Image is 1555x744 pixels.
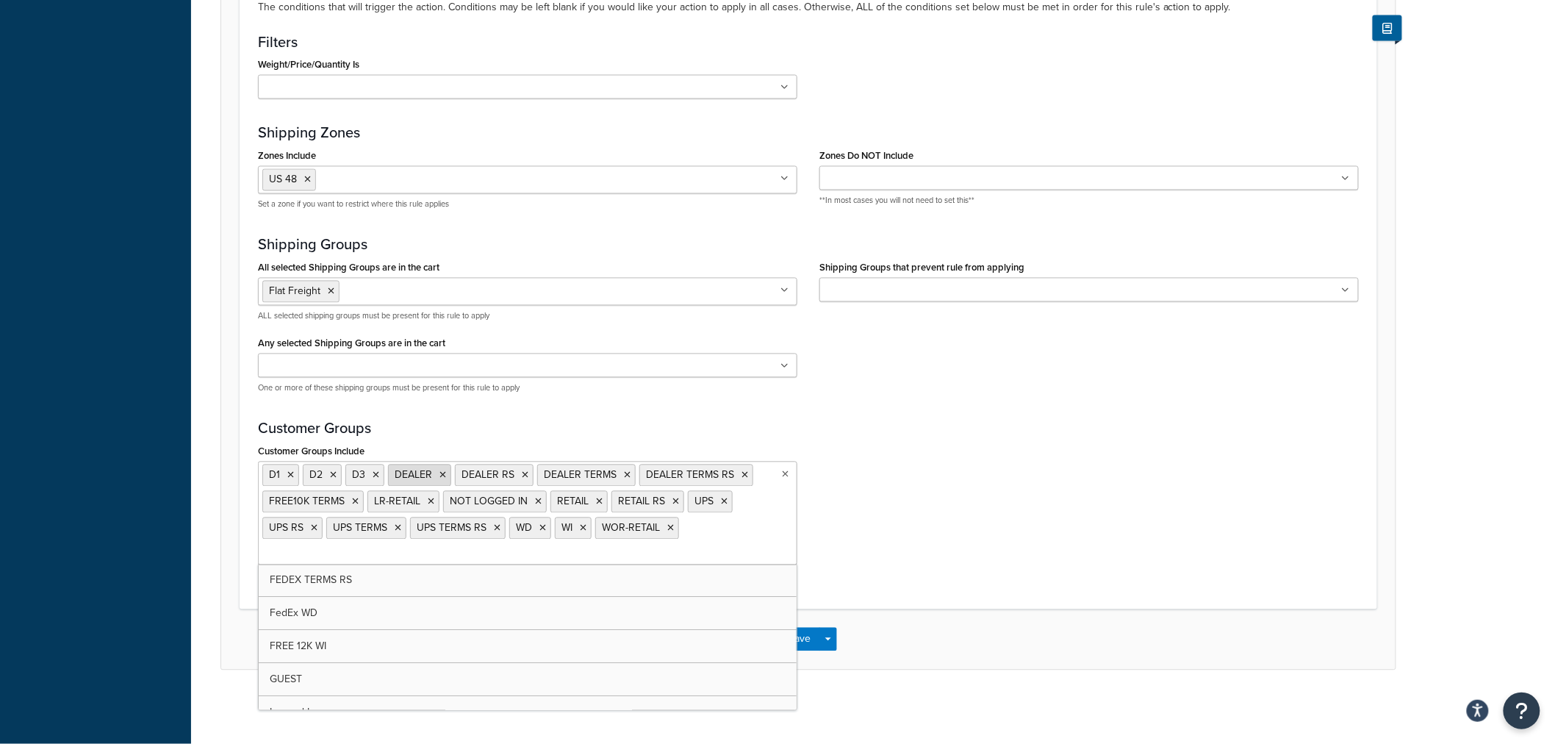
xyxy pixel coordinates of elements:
[1373,15,1402,41] button: Show Help Docs
[395,468,432,483] span: DEALER
[544,468,617,483] span: DEALER TERMS
[258,311,797,322] p: ALL selected shipping groups must be present for this rule to apply
[309,468,323,483] span: D2
[618,494,665,509] span: RETAIL RS
[557,494,589,509] span: RETAIL
[1504,693,1540,729] button: Open Resource Center
[819,151,913,162] label: Zones Do NOT Include
[646,468,734,483] span: DEALER TERMS RS
[258,125,1359,141] h3: Shipping Zones
[602,521,660,536] span: WOR-RETAIL
[259,631,797,663] a: FREE 12K WI
[270,639,326,654] span: FREE 12K WI
[258,446,364,457] label: Customer Groups Include
[819,262,1024,273] label: Shipping Groups that prevent rule from applying
[269,468,280,483] span: D1
[352,468,365,483] span: D3
[270,573,352,588] span: FEDEX TERMS RS
[258,199,797,210] p: Set a zone if you want to restrict where this rule applies
[258,151,316,162] label: Zones Include
[270,705,315,720] span: Logged In
[819,196,1359,207] p: **In most cases you will not need to set this**
[270,672,302,687] span: GUEST
[417,521,486,536] span: UPS TERMS RS
[269,284,320,299] span: Flat Freight
[258,237,1359,253] h3: Shipping Groups
[259,664,797,696] a: GUEST
[269,172,297,187] span: US 48
[258,34,1359,50] h3: Filters
[269,521,304,536] span: UPS RS
[462,468,514,483] span: DEALER RS
[258,338,445,349] label: Any selected Shipping Groups are in the cart
[374,494,420,509] span: LR-RETAIL
[561,521,572,536] span: WI
[258,421,1359,437] h3: Customer Groups
[450,494,528,509] span: NOT LOGGED IN
[258,262,439,273] label: All selected Shipping Groups are in the cart
[258,383,797,394] p: One or more of these shipping groups must be present for this rule to apply
[259,598,797,630] a: FedEx WD
[258,60,359,71] label: Weight/Price/Quantity Is
[270,606,317,621] span: FedEx WD
[333,521,387,536] span: UPS TERMS
[259,565,797,597] a: FEDEX TERMS RS
[269,494,345,509] span: FREE10K TERMS
[259,697,797,729] a: Logged In
[694,494,714,509] span: UPS
[780,628,820,651] button: Save
[516,521,532,536] span: WD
